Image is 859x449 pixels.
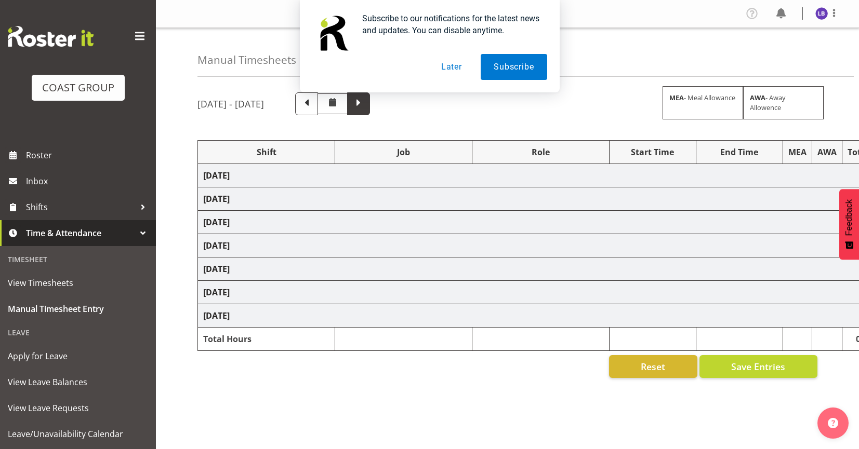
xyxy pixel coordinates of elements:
[8,400,148,416] span: View Leave Requests
[702,146,777,158] div: End Time
[478,146,604,158] div: Role
[699,355,817,378] button: Save Entries
[641,360,665,373] span: Reset
[788,146,807,158] div: MEA
[3,270,153,296] a: View Timesheets
[26,225,135,241] span: Time & Attendance
[340,146,467,158] div: Job
[839,189,859,260] button: Feedback - Show survey
[828,418,838,428] img: help-xxl-2.png
[817,146,837,158] div: AWA
[743,86,824,119] div: - Away Allowence
[8,348,148,364] span: Apply for Leave
[750,93,765,102] strong: AWA
[26,199,135,215] span: Shifts
[312,12,354,54] img: notification icon
[844,199,854,236] span: Feedback
[663,86,743,119] div: - Meal Allowance
[3,395,153,421] a: View Leave Requests
[197,98,264,110] h5: [DATE] - [DATE]
[8,374,148,390] span: View Leave Balances
[26,147,151,163] span: Roster
[3,249,153,270] div: Timesheet
[26,173,151,189] span: Inbox
[8,301,148,317] span: Manual Timesheet Entry
[615,146,691,158] div: Start Time
[8,275,148,291] span: View Timesheets
[731,360,785,373] span: Save Entries
[203,146,329,158] div: Shift
[609,355,697,378] button: Reset
[428,54,475,80] button: Later
[8,426,148,442] span: Leave/Unavailability Calendar
[3,421,153,447] a: Leave/Unavailability Calendar
[3,369,153,395] a: View Leave Balances
[3,296,153,322] a: Manual Timesheet Entry
[3,343,153,369] a: Apply for Leave
[3,322,153,343] div: Leave
[354,12,547,36] div: Subscribe to our notifications for the latest news and updates. You can disable anytime.
[669,93,684,102] strong: MEA
[198,328,335,351] td: Total Hours
[481,54,547,80] button: Subscribe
